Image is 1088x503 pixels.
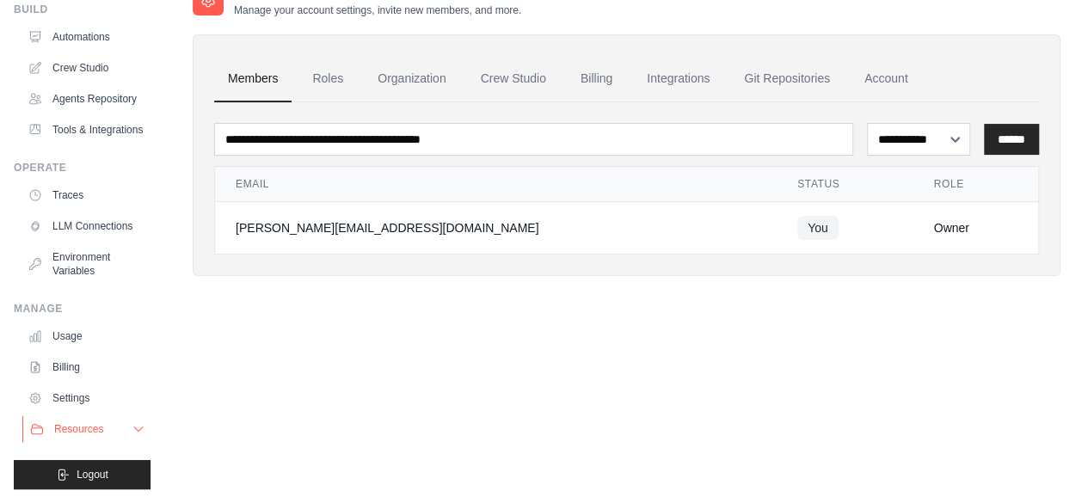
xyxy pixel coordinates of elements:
[730,56,844,102] a: Git Repositories
[77,468,108,482] span: Logout
[913,167,1038,202] th: Role
[14,302,151,316] div: Manage
[215,167,777,202] th: Email
[777,167,913,202] th: Status
[298,56,357,102] a: Roles
[22,415,152,443] button: Resources
[14,460,151,489] button: Logout
[797,216,839,240] span: You
[21,85,151,113] a: Agents Repository
[54,422,103,436] span: Resources
[236,219,756,236] div: [PERSON_NAME][EMAIL_ADDRESS][DOMAIN_NAME]
[14,161,151,175] div: Operate
[21,243,151,285] a: Environment Variables
[21,384,151,412] a: Settings
[214,56,292,102] a: Members
[933,219,1017,236] div: Owner
[21,322,151,350] a: Usage
[21,54,151,82] a: Crew Studio
[633,56,723,102] a: Integrations
[21,23,151,51] a: Automations
[21,116,151,144] a: Tools & Integrations
[234,3,521,17] p: Manage your account settings, invite new members, and more.
[14,3,151,16] div: Build
[567,56,626,102] a: Billing
[21,181,151,209] a: Traces
[851,56,922,102] a: Account
[21,353,151,381] a: Billing
[467,56,560,102] a: Crew Studio
[364,56,459,102] a: Organization
[21,212,151,240] a: LLM Connections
